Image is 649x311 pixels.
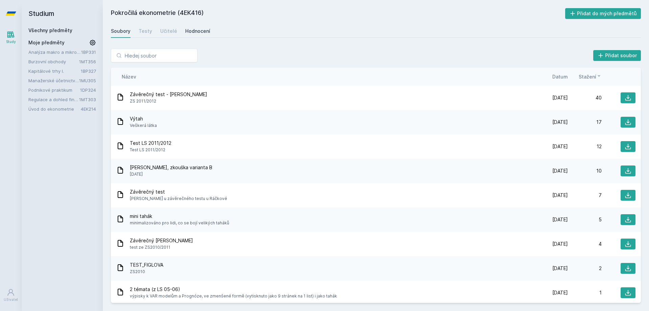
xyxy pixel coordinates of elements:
[122,73,136,80] button: Název
[81,68,96,74] a: 1BP327
[568,168,602,174] div: 10
[111,24,130,38] a: Soubory
[568,216,602,223] div: 5
[130,164,212,171] span: [PERSON_NAME], zkouška varianta B
[130,286,337,293] span: 2 témata (z LS 05-06)
[79,97,96,102] a: 1MT303
[552,265,568,272] span: [DATE]
[568,143,602,150] div: 12
[111,8,565,19] h2: Pokročilá ekonometrie (4EK416)
[552,119,568,126] span: [DATE]
[130,188,227,195] span: Závěrečný test
[28,39,65,46] span: Moje předměty
[111,28,130,35] div: Soubory
[160,28,177,35] div: Učitelé
[28,58,79,65] a: Burzovní obchody
[130,140,171,147] span: Test LS 2011/2012
[568,241,602,247] div: 4
[139,28,152,35] div: Testy
[130,268,163,275] span: ZS2010
[565,8,641,19] button: Přidat do mých předmětů
[139,24,152,38] a: Testy
[6,39,16,44] div: Study
[130,115,157,122] span: Výtah
[160,24,177,38] a: Učitelé
[579,73,596,80] span: Stažení
[130,237,193,244] span: Závěrečný [PERSON_NAME]
[130,293,337,299] span: výpisky k VAR modelům a Prognóze, ve zmenšené formě (vytisknuto jako 9 stránek na 1 list) i jako ...
[568,192,602,199] div: 7
[130,98,207,105] span: ZS 2011/2012
[79,59,96,64] a: 1MT356
[130,213,229,220] span: mini tahák
[130,147,171,153] span: Test LS 2011/2012
[28,87,80,93] a: Podnikové praktikum
[111,49,197,62] input: Hledej soubor
[593,50,641,61] button: Přidat soubor
[552,73,568,80] button: Datum
[552,241,568,247] span: [DATE]
[80,87,96,93] a: 1DP324
[28,49,81,55] a: Analýza makro a mikrofinančních dat
[552,216,568,223] span: [DATE]
[130,171,212,178] span: [DATE]
[81,49,96,55] a: 1BP331
[28,106,81,112] a: Úvod do ekonometrie
[185,24,210,38] a: Hodnocení
[28,68,81,74] a: Kapitálové trhy I.
[28,96,79,103] a: Regulace a dohled finančního systému
[130,220,229,226] span: minimalizováno pro lidi, co se bojí velikých taháků
[552,168,568,174] span: [DATE]
[130,91,207,98] span: Závěrečný test - [PERSON_NAME]
[552,192,568,199] span: [DATE]
[130,122,157,129] span: Veškerá látka
[552,289,568,296] span: [DATE]
[552,143,568,150] span: [DATE]
[79,78,96,83] a: 1MU305
[81,106,96,112] a: 4EK214
[130,244,193,251] span: test ze ZS2010/2011
[568,119,602,126] div: 17
[28,27,72,33] a: Všechny předměty
[552,94,568,101] span: [DATE]
[185,28,210,35] div: Hodnocení
[568,265,602,272] div: 2
[28,77,79,84] a: Manažerské účetnictví I.
[1,285,20,306] a: Uživatel
[579,73,602,80] button: Stažení
[130,262,163,268] span: TEST_FIGLOVA
[1,27,20,48] a: Study
[4,297,18,302] div: Uživatel
[130,195,227,202] span: [PERSON_NAME] u závěrečného testu u Ráčkové
[568,94,602,101] div: 40
[568,289,602,296] div: 1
